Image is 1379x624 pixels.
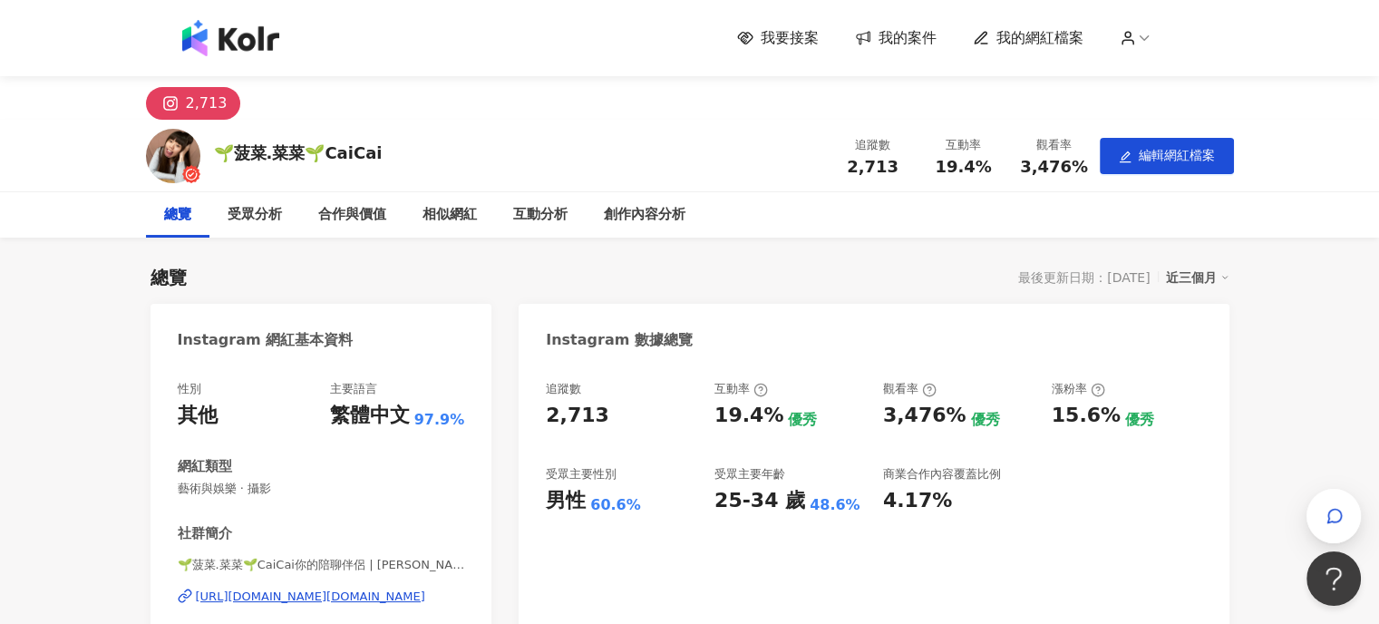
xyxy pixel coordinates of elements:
div: 近三個月 [1166,266,1229,289]
div: 互動率 [714,381,768,397]
div: 互動率 [929,136,998,154]
div: [URL][DOMAIN_NAME][DOMAIN_NAME] [196,589,425,605]
img: KOL Avatar [146,129,200,183]
div: 2,713 [186,91,228,116]
div: 優秀 [788,410,817,430]
div: 觀看率 [883,381,937,397]
span: 3,476% [1020,158,1088,176]
a: 我的案件 [855,28,937,48]
span: 編輯網紅檔案 [1139,148,1215,162]
button: 2,713 [146,87,241,120]
div: 漲粉率 [1052,381,1105,397]
span: 🌱菠菜.菜菜🌱CaiCai你的陪聊伴侶 | [PERSON_NAME][DOMAIN_NAME] [178,557,465,573]
div: 男性 [546,487,586,515]
div: 追蹤數 [839,136,908,154]
div: 最後更新日期：[DATE] [1018,270,1150,285]
div: 優秀 [1125,410,1154,430]
span: 我的案件 [879,28,937,48]
div: 相似網紅 [422,204,477,226]
span: edit [1119,151,1131,163]
div: 創作內容分析 [604,204,685,226]
div: 優秀 [970,410,999,430]
div: 🌱菠菜.菜菜🌱CaiCai [214,141,383,164]
div: 受眾分析 [228,204,282,226]
div: 60.6% [590,495,641,515]
span: 97.9% [414,410,465,430]
div: 25-34 歲 [714,487,805,515]
div: 主要語言 [330,381,377,397]
button: edit編輯網紅檔案 [1100,138,1234,174]
div: 商業合作內容覆蓋比例 [883,466,1001,483]
div: 2,713 [546,402,609,430]
span: 我的網紅檔案 [996,28,1083,48]
a: 我要接案 [737,28,819,48]
div: 繁體中文 [330,402,410,430]
iframe: Help Scout Beacon - Open [1306,551,1361,606]
div: 其他 [178,402,218,430]
div: 總覽 [164,204,191,226]
div: 48.6% [810,495,860,515]
span: 19.4% [935,158,991,176]
img: logo [182,20,279,56]
span: 2,713 [847,157,898,176]
div: 觀看率 [1020,136,1089,154]
div: 4.17% [883,487,952,515]
span: 藝術與娛樂 · 攝影 [178,481,465,497]
div: 受眾主要性別 [546,466,617,483]
div: 社群簡介 [178,524,232,543]
div: 互動分析 [513,204,568,226]
div: 受眾主要年齡 [714,466,785,483]
div: 合作與價值 [318,204,386,226]
div: 追蹤數 [546,381,581,397]
div: Instagram 數據總覽 [546,330,693,350]
div: 3,476% [883,402,966,430]
div: 15.6% [1052,402,1121,430]
span: 我要接案 [761,28,819,48]
div: Instagram 網紅基本資料 [178,330,354,350]
div: 性別 [178,381,201,397]
a: [URL][DOMAIN_NAME][DOMAIN_NAME] [178,589,465,605]
a: 我的網紅檔案 [973,28,1083,48]
div: 總覽 [151,265,187,290]
div: 19.4% [714,402,783,430]
div: 網紅類型 [178,457,232,476]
